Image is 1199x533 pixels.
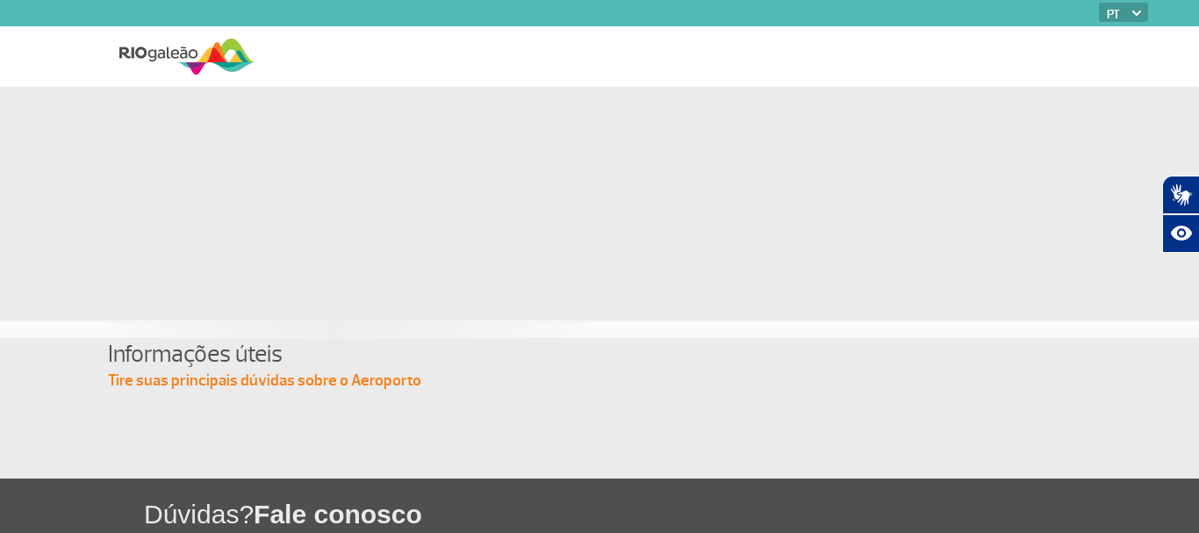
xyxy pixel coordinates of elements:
h1: Dúvidas? [144,496,1199,532]
h4: Informações úteis [108,338,1091,371]
button: Abrir recursos assistivos. [1162,214,1199,253]
button: Abrir tradutor de língua de sinais. [1162,176,1199,214]
p: Tire suas principais dúvidas sobre o Aeroporto [108,371,1091,392]
div: Plugin de acessibilidade da Hand Talk. [1162,176,1199,253]
span: Fale conosco [254,500,422,529]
